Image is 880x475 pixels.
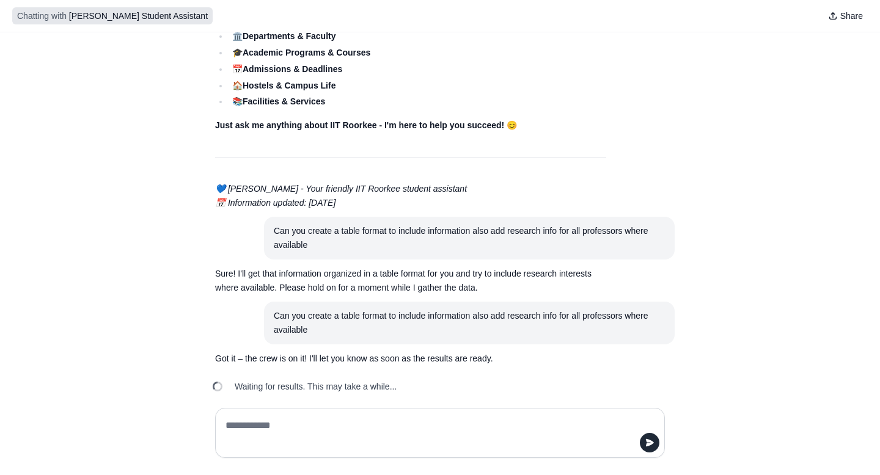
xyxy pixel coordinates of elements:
span: [PERSON_NAME] Student Assistant [69,11,208,21]
li: 🏠 [229,79,606,93]
p: Sure! I'll get that information organized in a table format for you and try to include research i... [215,267,606,295]
div: Can you create a table format to include information also add research info for all professors wh... [274,224,665,252]
section: Response [205,259,616,302]
strong: Hostels & Campus Life [243,81,335,90]
div: Can you create a table format to include information also add research info for all professors wh... [274,309,665,337]
section: Response [205,344,616,373]
li: 🏛️ [229,29,606,43]
span: Chatting with [17,10,67,22]
span: Share [840,10,863,22]
li: 📚 [229,95,606,109]
li: 🎓 [229,46,606,60]
iframe: Chat Widget [819,416,880,475]
button: Share [823,7,868,24]
button: Chatting with [PERSON_NAME] Student Assistant [12,7,213,24]
li: 📅 [229,62,606,76]
section: User message [264,217,675,259]
strong: Facilities & Services [243,96,325,106]
span: Waiting for results. This may take a while... [235,380,397,393]
em: 📅 Information updated: [DATE] [215,198,335,208]
p: Got it – the crew is on it! I'll let you know as soon as the results are ready. [215,352,606,366]
strong: Admissions & Deadlines [243,64,342,74]
strong: Departments & Faculty [243,31,335,41]
section: User message [264,302,675,344]
em: 💙 [PERSON_NAME] - Your friendly IIT Roorkee student assistant [215,184,467,194]
strong: Just ask me anything about IIT Roorkee - I'm here to help you succeed! 😊 [215,120,517,130]
strong: Academic Programs & Courses [243,48,370,57]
